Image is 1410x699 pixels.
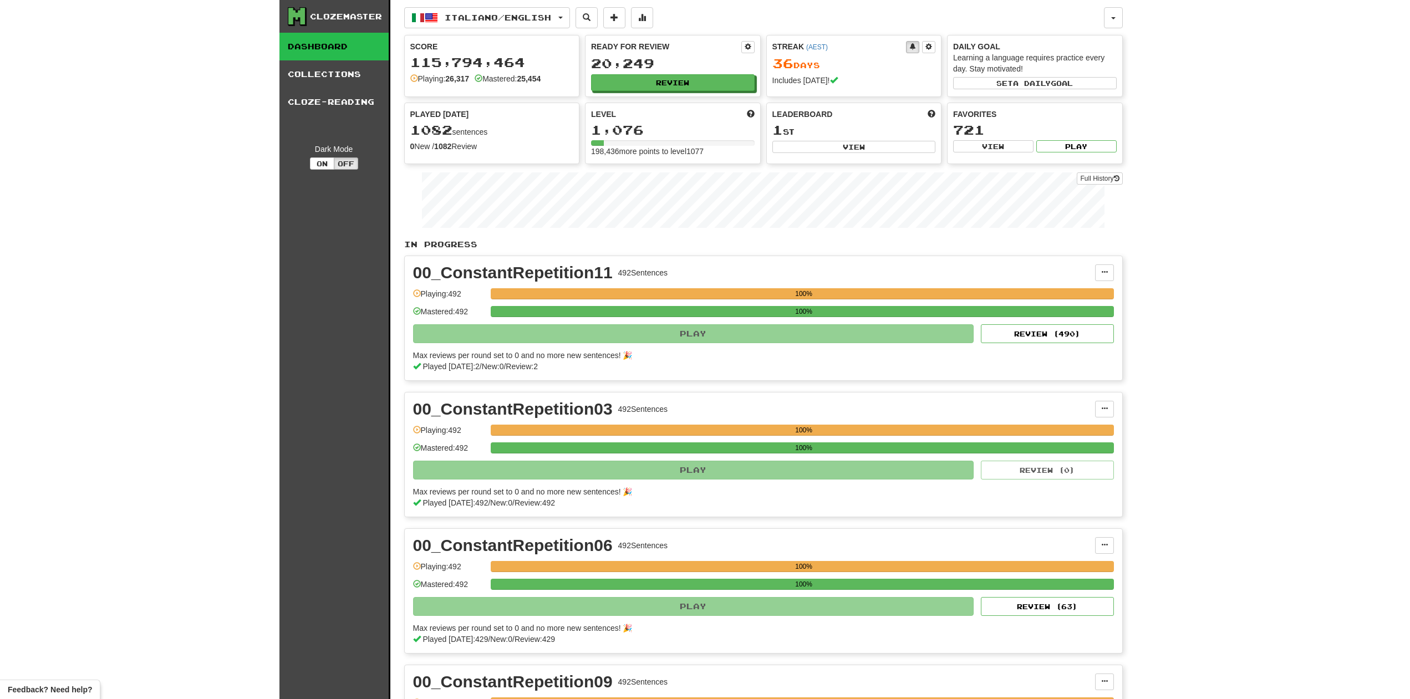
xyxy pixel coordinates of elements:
strong: 0 [410,142,415,151]
div: 20,249 [591,57,755,70]
div: Playing: 492 [413,561,485,579]
div: st [772,123,936,137]
span: a daily [1013,79,1051,87]
button: Review (490) [981,324,1114,343]
div: Playing: 492 [413,425,485,443]
div: Mastered: 492 [413,306,485,324]
strong: 26,317 [445,74,469,83]
button: Italiano/English [404,7,570,28]
div: 721 [953,123,1117,137]
span: / [488,635,490,644]
div: 100% [494,561,1114,572]
div: 198,436 more points to level 1077 [591,146,755,157]
strong: 25,454 [517,74,541,83]
span: Review: 492 [515,498,555,507]
span: New: 0 [482,362,504,371]
a: (AEST) [806,43,828,51]
span: Played [DATE]: 429 [423,635,488,644]
span: Open feedback widget [8,684,92,695]
span: Level [591,109,616,120]
div: Playing: [410,73,470,84]
div: 100% [494,442,1114,453]
div: Favorites [953,109,1117,120]
span: 1082 [410,122,452,137]
div: 00_ConstantRepetition11 [413,264,613,281]
a: Dashboard [279,33,389,60]
div: 00_ConstantRepetition03 [413,401,613,417]
button: Seta dailygoal [953,77,1117,89]
span: Played [DATE]: 2 [423,362,479,371]
span: / [488,498,490,507]
div: Ready for Review [591,41,741,52]
button: Search sentences [576,7,598,28]
div: Max reviews per round set to 0 and no more new sentences! 🎉 [413,350,1107,361]
button: View [953,140,1034,152]
div: 115,794,464 [410,55,574,69]
a: Collections [279,60,389,88]
div: New / Review [410,141,574,152]
button: Review (0) [981,461,1114,479]
button: On [310,157,334,170]
span: / [480,362,482,371]
span: 36 [772,55,793,71]
span: 1 [772,122,783,137]
button: Play [413,597,974,616]
div: 492 Sentences [618,404,668,415]
div: Mastered: [475,73,541,84]
div: Mastered: 492 [413,579,485,597]
div: Mastered: 492 [413,442,485,461]
strong: 1082 [434,142,451,151]
span: Leaderboard [772,109,833,120]
span: Review: 2 [506,362,538,371]
button: Review (63) [981,597,1114,616]
div: Clozemaster [310,11,382,22]
button: Play [413,324,974,343]
span: / [503,362,506,371]
div: 100% [494,579,1114,590]
span: Review: 429 [515,635,555,644]
span: This week in points, UTC [928,109,935,120]
div: Max reviews per round set to 0 and no more new sentences! 🎉 [413,486,1107,497]
div: 492 Sentences [618,267,668,278]
button: More stats [631,7,653,28]
button: Play [413,461,974,479]
div: 492 Sentences [618,676,668,687]
a: Full History [1077,172,1122,185]
span: Italiano / English [445,13,551,22]
div: 00_ConstantRepetition09 [413,674,613,690]
div: 00_ConstantRepetition06 [413,537,613,554]
div: Playing: 492 [413,288,485,307]
div: 100% [494,425,1114,436]
div: Daily Goal [953,41,1117,52]
div: 100% [494,288,1114,299]
div: 1,076 [591,123,755,137]
div: Day s [772,57,936,71]
div: Streak [772,41,907,52]
div: Score [410,41,574,52]
span: New: 0 [490,498,512,507]
span: / [512,498,515,507]
div: 492 Sentences [618,540,668,551]
div: sentences [410,123,574,137]
div: Dark Mode [288,144,380,155]
button: View [772,141,936,153]
div: Learning a language requires practice every day. Stay motivated! [953,52,1117,74]
div: Includes [DATE]! [772,75,936,86]
button: Play [1036,140,1117,152]
a: Cloze-Reading [279,88,389,116]
span: Played [DATE]: 492 [423,498,488,507]
button: Off [334,157,358,170]
button: Review [591,74,755,91]
span: New: 0 [490,635,512,644]
div: 100% [494,306,1114,317]
button: Add sentence to collection [603,7,625,28]
span: Score more points to level up [747,109,755,120]
div: Max reviews per round set to 0 and no more new sentences! 🎉 [413,623,1107,634]
span: / [512,635,515,644]
span: Played [DATE] [410,109,469,120]
p: In Progress [404,239,1123,250]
